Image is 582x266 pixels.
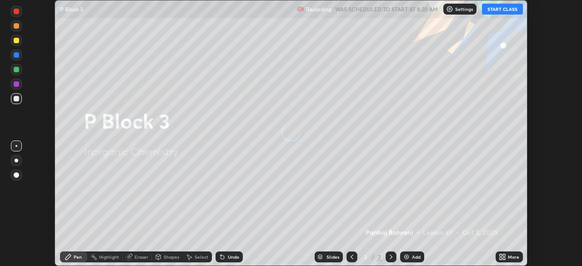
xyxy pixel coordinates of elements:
div: 2 [361,254,370,260]
div: Undo [228,255,239,259]
p: P Block 3 [60,5,83,13]
div: Pen [74,255,82,259]
div: Add [412,255,421,259]
div: Eraser [135,255,148,259]
div: Slides [326,255,339,259]
img: recording.375f2c34.svg [297,5,304,13]
div: 2 [376,253,382,261]
img: add-slide-button [403,253,410,261]
h5: WAS SCHEDULED TO START AT 8:20 AM [335,5,438,13]
div: More [508,255,519,259]
p: Recording [306,6,331,13]
p: Settings [455,7,473,11]
div: / [372,254,375,260]
div: Highlight [99,255,119,259]
button: START CLASS [482,4,523,15]
div: Shapes [164,255,179,259]
div: Select [195,255,208,259]
img: class-settings-icons [446,5,453,13]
